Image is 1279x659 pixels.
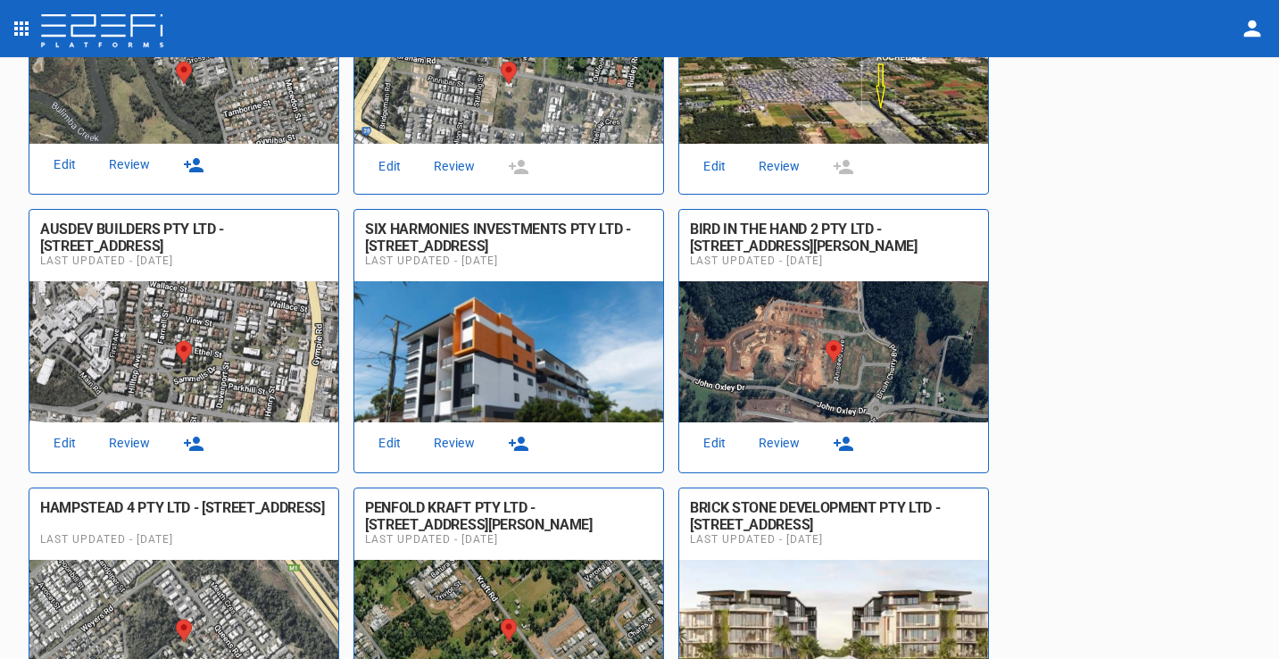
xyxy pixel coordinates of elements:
a: Edit [686,431,743,455]
img: Proposal Image [354,281,663,422]
a: Review [101,431,158,455]
h6: PENFOLD KRAFT PTY LTD - 85 Kraft Rd, Pallara [365,499,652,533]
div: BIRD IN THE HAND 2 PTY LTD - [STREET_ADDRESS][PERSON_NAME] [690,221,977,254]
img: Proposal Image [29,3,338,144]
h6: BIRD IN THE HAND 2 PTY LTD - 344 John Oxley Dr, Thrumster [690,221,977,254]
a: Edit [37,153,94,177]
a: Edit [361,154,419,179]
span: Last Updated - [DATE] [365,533,652,546]
span: Last Updated - [DATE] [690,254,977,267]
span: Last Updated - [DATE] [40,533,328,546]
a: Review [426,154,483,179]
a: Review [751,431,808,455]
span: Last Updated - [DATE] [365,254,652,267]
h6: SIX HARMONIES INVESTMENTS PTY LTD - 3 Grout Street, MacGregor [365,221,652,254]
a: Review [751,154,808,179]
a: Review [426,431,483,455]
div: PENFOLD KRAFT PTY LTD - [STREET_ADDRESS][PERSON_NAME] [365,499,652,533]
img: Proposal Image [354,3,663,144]
img: Proposal Image [29,281,338,422]
div: AUSDEV BUILDERS PTY LTD - [STREET_ADDRESS] [40,221,328,254]
div: BRICK STONE DEVELOPMENT PTY LTD - [STREET_ADDRESS] [690,499,977,533]
a: Edit [686,154,743,179]
img: Proposal Image [679,281,988,422]
span: Last Updated - [DATE] [690,533,977,546]
h6: HAMPSTEAD 4 PTY LTD - 15 Aramis Pl, Nudgee [40,499,328,533]
span: Last Updated - [DATE] [40,254,328,267]
a: Edit [37,431,94,455]
a: Edit [361,431,419,455]
div: HAMPSTEAD 4 PTY LTD - [STREET_ADDRESS] [40,499,328,516]
h6: BRICK STONE DEVELOPMENT PTY LTD - 580 Nerang Broadbeach Rd, Carrara [690,499,977,533]
div: SIX HARMONIES INVESTMENTS PTY LTD - [STREET_ADDRESS] [365,221,652,254]
img: Proposal Image [679,3,988,144]
a: Review [101,153,158,177]
h6: AUSDEV BUILDERS PTY LTD - 23 Sammells Dr, Chermside [40,221,328,254]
